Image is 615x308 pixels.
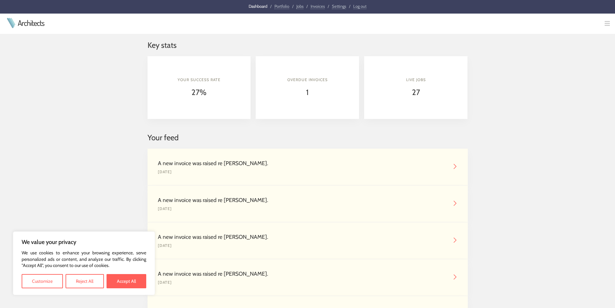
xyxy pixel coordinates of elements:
[274,4,289,9] a: Portfolio
[66,274,104,288] button: Reject All
[158,159,447,167] div: A new invoice was raised re [PERSON_NAME].
[191,88,207,97] span: 27%
[158,206,447,212] div: [DATE]
[158,169,447,175] div: [DATE]
[22,274,63,288] button: Customize
[332,4,346,9] a: Settings
[266,77,349,83] h4: Overdue invoices
[107,274,146,288] button: Accept All
[158,243,447,249] div: [DATE]
[148,132,468,143] h2: Your feed
[158,77,241,83] h4: Your success rate
[22,250,146,269] p: We use cookies to enhance your browsing experience, serve personalized ads or content, and analyz...
[349,4,350,9] span: /
[22,238,146,246] p: We value your privacy
[158,196,447,204] div: A new invoice was raised re [PERSON_NAME].
[18,19,44,27] a: Architects
[158,280,447,285] div: [DATE]
[292,4,293,9] span: /
[158,270,447,278] div: A new invoice was raised re [PERSON_NAME].
[306,88,309,97] span: 1
[158,233,447,241] div: A new invoice was raised re [PERSON_NAME].
[270,4,272,9] span: /
[148,39,468,51] h2: Key stats
[296,4,303,9] a: Jobs
[374,77,457,83] h4: Live jobs
[353,4,366,9] a: Log out
[5,18,17,28] img: Architects
[306,4,308,9] span: /
[328,4,329,9] span: /
[249,4,267,9] a: Dashboard
[311,4,325,9] a: Invoices
[412,88,420,97] span: 27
